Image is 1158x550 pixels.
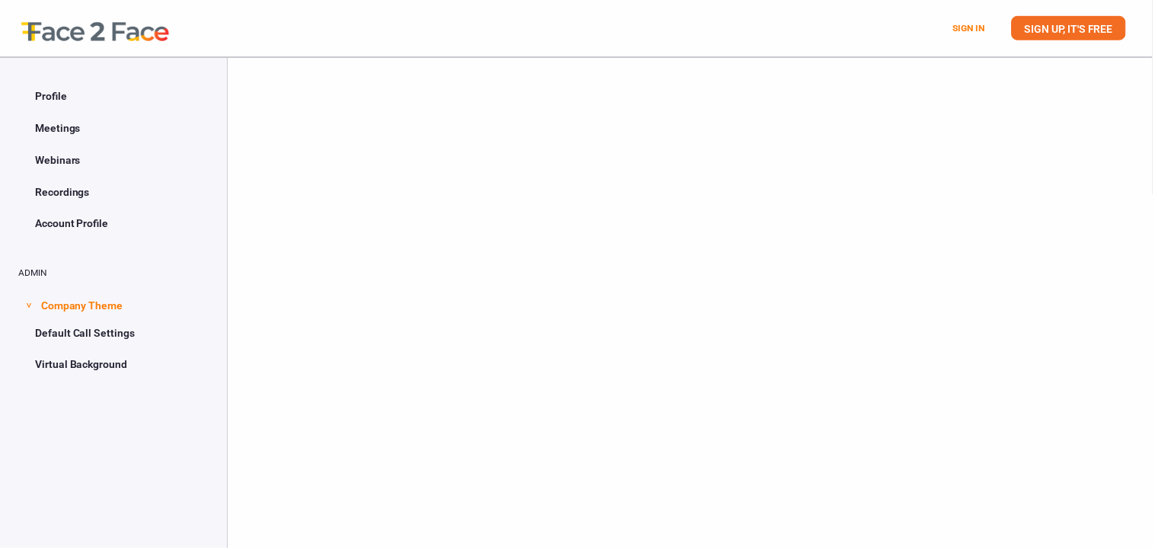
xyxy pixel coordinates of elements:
a: Meetings [18,114,210,143]
a: Virtual Background [18,352,210,381]
a: SIGN UP, IT'S FREE [1016,16,1131,40]
a: Webinars [18,146,210,175]
a: SIGN IN [958,23,990,34]
a: Account Profile [18,210,210,239]
span: > [22,305,37,310]
a: Profile [18,82,210,111]
h2: ADMIN [18,270,210,280]
a: Recordings [18,178,210,207]
a: Default Call Settings [18,320,210,349]
span: Company Theme [41,291,123,320]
